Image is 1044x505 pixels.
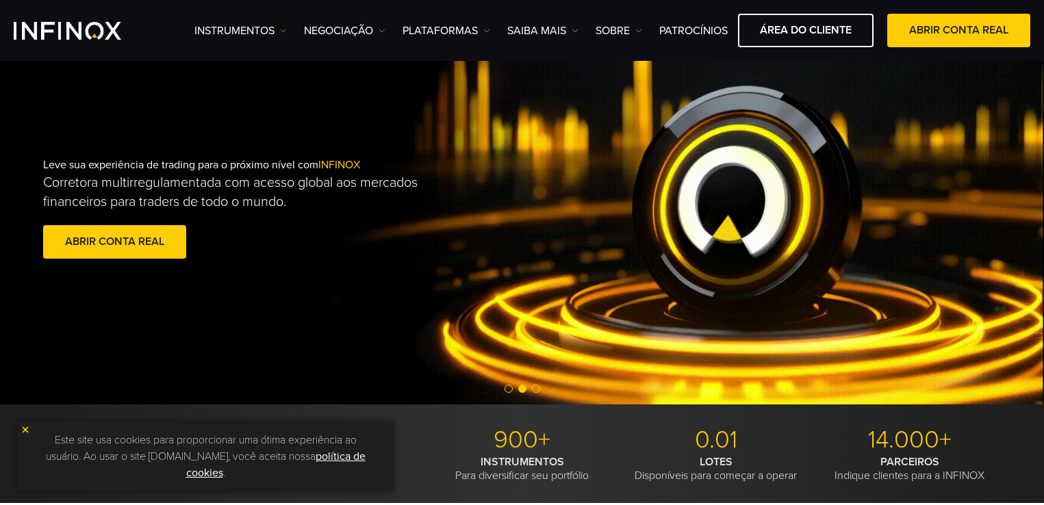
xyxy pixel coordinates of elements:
a: ABRIR CONTA REAL [887,14,1030,47]
span: Go to slide 1 [505,385,513,393]
a: ÁREA DO CLIENTE [738,14,874,47]
a: PLATAFORMAS [403,23,490,39]
span: Go to slide 2 [518,385,526,393]
p: 0.01 [624,425,808,455]
a: Patrocínios [659,23,728,39]
p: Este site usa cookies para proporcionar uma ótima experiência ao usuário. Ao usar o site [DOMAIN_... [24,428,387,484]
p: Para diversificar seu portfólio [431,455,614,482]
a: ABRIR CONTA REAL [43,225,186,259]
p: Indique clientes para a INFINOX [818,455,1002,482]
img: yellow close icon [21,425,30,435]
span: INFINOX [318,158,360,172]
span: Go to slide 3 [532,385,540,393]
p: Disponíveis para começar a operar [624,455,808,482]
a: NEGOCIAÇÃO [304,23,385,39]
a: Saiba mais [507,23,578,39]
a: INFINOX Logo [14,22,153,40]
p: 900+ [431,425,614,455]
a: SOBRE [596,23,642,39]
strong: LOTES [700,455,733,469]
div: Leve sua experiência de trading para o próximo nível com [43,136,551,284]
a: Instrumentos [194,23,287,39]
strong: PARCEIROS [880,455,939,469]
p: 14.000+ [818,425,1002,455]
strong: INSTRUMENTOS [481,455,564,469]
p: Corretora multirregulamentada com acesso global aos mercados financeiros para traders de todo o m... [43,173,450,211]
